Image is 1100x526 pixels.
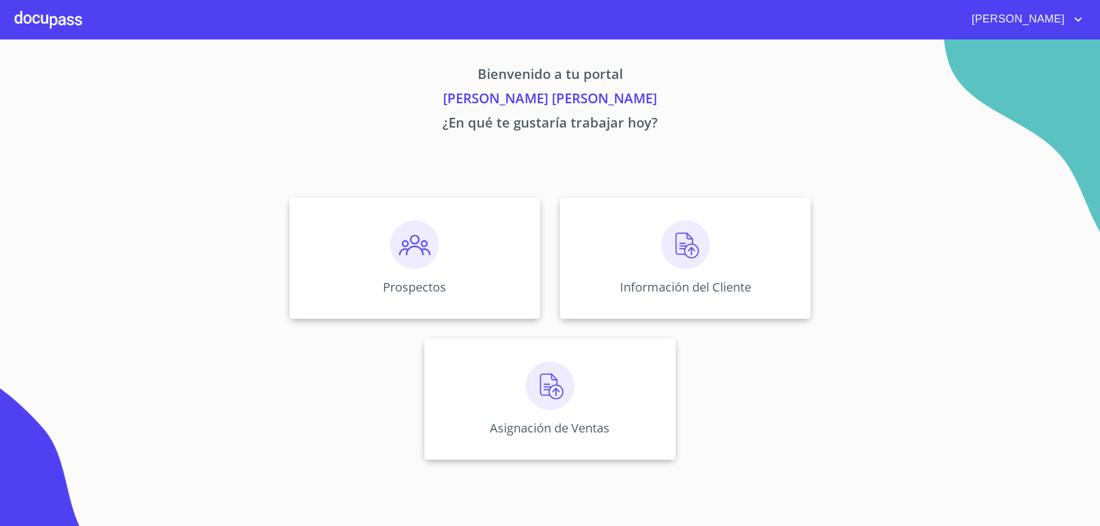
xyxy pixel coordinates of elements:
p: ¿En qué te gustaría trabajar hoy? [176,112,924,137]
button: account of current user [963,10,1085,29]
img: carga.png [661,220,710,269]
img: prospectos.png [390,220,439,269]
p: Asignación de Ventas [490,420,610,436]
p: Información del Cliente [620,279,751,295]
p: [PERSON_NAME] [PERSON_NAME] [176,88,924,112]
span: [PERSON_NAME] [963,10,1071,29]
p: Bienvenido a tu portal [176,64,924,88]
img: carga.png [526,361,574,410]
p: Prospectos [383,279,446,295]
